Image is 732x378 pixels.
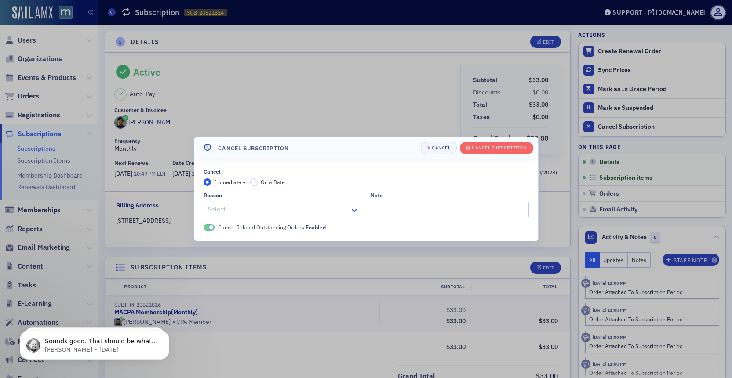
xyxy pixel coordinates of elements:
[306,224,326,231] span: Enabled
[371,192,383,199] div: Note
[204,168,221,175] div: Cancel
[250,178,258,186] input: On a Date
[261,178,285,185] span: On a Date
[218,144,289,152] h4: Cancel Subscription
[204,192,222,199] div: Reason
[421,142,457,154] button: Cancel
[7,312,182,374] iframe: Intercom notifications message
[204,178,211,186] input: Immediately
[214,178,245,185] span: Immediately
[472,145,527,150] div: Cancel Subscription
[460,142,533,154] button: Cancel Subscription
[218,223,326,231] span: Cancel Related Outstanding Orders
[432,145,450,150] div: Cancel
[204,224,215,231] span: Enabled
